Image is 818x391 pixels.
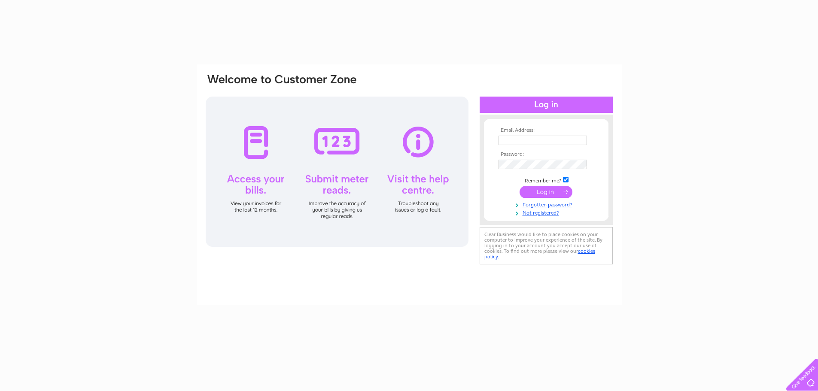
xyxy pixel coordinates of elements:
a: Not registered? [499,208,596,216]
th: Password: [496,152,596,158]
td: Remember me? [496,176,596,184]
a: Forgotten password? [499,200,596,208]
input: Submit [520,186,572,198]
a: cookies policy [484,248,595,260]
div: Clear Business would like to place cookies on your computer to improve your experience of the sit... [480,227,613,264]
th: Email Address: [496,127,596,133]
